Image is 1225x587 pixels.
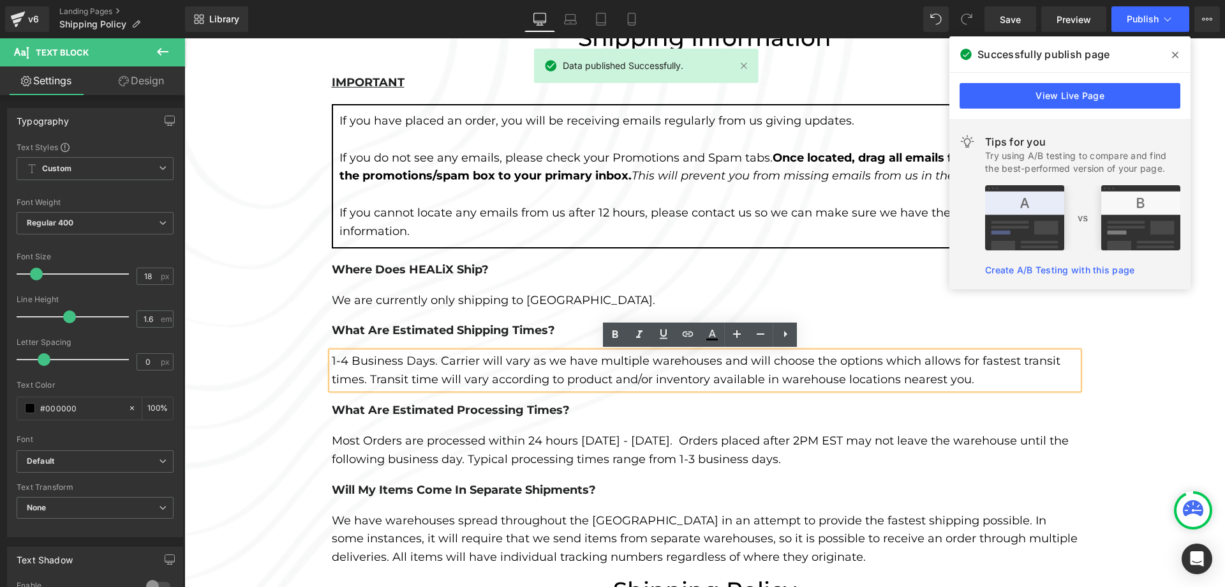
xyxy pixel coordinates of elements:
div: Text Transform [17,483,174,492]
span: Preview [1057,13,1091,26]
a: Mobile [616,6,647,32]
div: Typography [17,109,69,126]
div: Font [17,435,174,444]
b: Regular 400 [27,218,74,227]
button: Undo [923,6,949,32]
button: More [1194,6,1220,32]
span: Text Block [36,47,89,57]
div: Tips for you [985,134,1180,149]
div: Line Height [17,295,174,304]
a: Tablet [586,6,616,32]
a: Preview [1041,6,1106,32]
button: Redo [954,6,979,32]
div: 1-4 Business Days. Carrier will vary as we have multiple warehouses and will choose the options w... [147,314,894,351]
div: Font Size [17,252,174,261]
span: Publish [1127,14,1159,24]
a: Laptop [555,6,586,32]
p: If you cannot locate any emails from us after 12 hours, please contact us so we can make sure we ... [155,165,886,202]
span: px [161,358,172,366]
strong: Will my Items come in separate shipments? [147,445,412,459]
div: Open Intercom Messenger [1182,544,1212,574]
i: This will prevent you from missing emails from us in the future. [447,130,811,144]
u: IMPORTANT [147,37,220,51]
b: Custom [42,164,71,174]
b: None [27,503,47,512]
div: Most Orders are processed within 24 hours [DATE] - [DATE]. Orders placed after 2PM EST may not le... [147,393,894,431]
div: Text Shadow [17,547,73,565]
span: Data published Successfully. [563,59,683,73]
img: tip.png [985,185,1180,250]
span: Save [1000,13,1021,26]
a: v6 [5,6,49,32]
div: Try using A/B testing to compare and find the best-performed version of your page. [985,149,1180,175]
p: If you do not see any emails, please check your Promotions and Spam tabs. [155,111,886,148]
a: View Live Page [960,83,1180,109]
span: Library [209,13,239,25]
i: Default [27,456,54,467]
input: Color [40,401,122,415]
a: Design [95,66,188,95]
div: v6 [26,11,41,27]
a: New Library [185,6,248,32]
strong: What are estimated shipping times? [147,285,371,299]
span: px [161,272,172,280]
div: Text Styles [17,142,174,152]
div: Letter Spacing [17,338,174,347]
p: We are currently only shipping to [GEOGRAPHIC_DATA]. [147,253,894,271]
a: Desktop [524,6,555,32]
span: em [161,315,172,323]
strong: What are estimated Processing Times? [147,365,385,379]
div: Font Weight [17,198,174,207]
button: Publish [1111,6,1189,32]
div: We have warehouses spread throughout the [GEOGRAPHIC_DATA] in an attempt to provide the fastest s... [147,473,894,528]
div: % [142,397,173,420]
span: Shipping Policy [59,19,126,29]
strong: Where Does HEALiX Ship? [147,224,304,238]
img: light.svg [960,134,975,149]
p: If you have placed an order, you will be receiving emails regularly from us giving updates. [155,73,886,92]
div: Text Color [17,381,174,390]
a: Create A/B Testing with this page [985,264,1134,275]
span: Successfully publish page [977,47,1110,62]
a: Landing Pages [59,6,185,17]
